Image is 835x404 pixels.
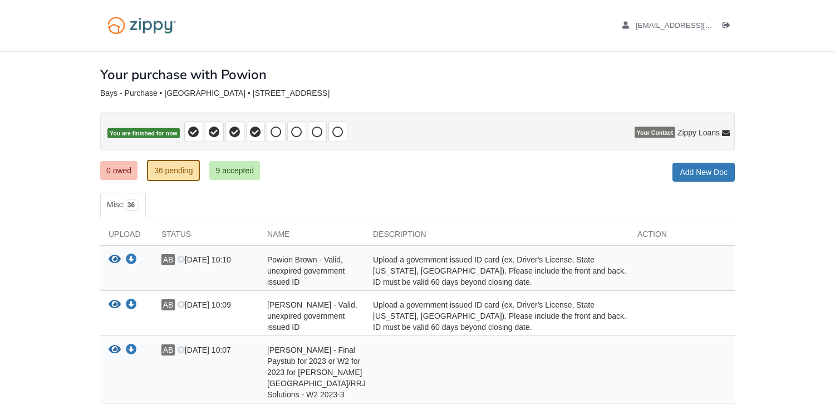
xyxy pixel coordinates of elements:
[100,161,137,180] a: 0 owed
[629,228,735,245] div: Action
[365,228,629,245] div: Description
[161,344,175,356] span: AB
[161,299,175,310] span: AB
[109,299,121,311] button: View Amanda Bays - Valid, unexpired government issued ID
[672,163,735,182] a: Add New Doc
[723,21,735,32] a: Log out
[126,256,137,265] a: Download Powion Brown - Valid, unexpired government issued ID
[126,346,137,355] a: Download Amanda Bays - Final Paystub for 2023 or W2 for 2023 for Hoskins Medical Center/RRJ Solut...
[365,254,629,288] div: Upload a government issued ID card (ex. Driver's License, State [US_STATE], [GEOGRAPHIC_DATA]). P...
[177,255,231,264] span: [DATE] 10:10
[635,127,675,138] span: Your Contact
[209,161,260,180] a: 9 accepted
[267,300,357,332] span: [PERSON_NAME] - Valid, unexpired government issued ID
[126,301,137,310] a: Download Amanda Bays - Valid, unexpired government issued ID
[147,160,200,181] a: 36 pending
[123,199,139,211] span: 36
[177,300,231,309] span: [DATE] 10:09
[267,255,345,286] span: Powion Brown - Valid, unexpired government issued ID
[365,299,629,333] div: Upload a government issued ID card (ex. Driver's License, State [US_STATE], [GEOGRAPHIC_DATA]). P...
[107,128,180,139] span: You are finished for now
[100,11,183,40] img: Logo
[259,228,365,245] div: Name
[161,254,175,265] span: AB
[267,345,366,399] span: [PERSON_NAME] - Final Paystub for 2023 or W2 for 2023 for [PERSON_NAME][GEOGRAPHIC_DATA]/RRJ Solu...
[622,21,763,32] a: edit profile
[177,345,231,354] span: [DATE] 10:07
[636,21,763,30] span: mbays19@gmail.com
[109,254,121,266] button: View Powion Brown - Valid, unexpired government issued ID
[100,67,267,82] h1: Your purchase with Powion
[100,228,153,245] div: Upload
[100,193,146,217] a: Misc
[109,344,121,356] button: View Amanda Bays - Final Paystub for 2023 or W2 for 2023 for Hoskins Medical Center/RRJ Solutions...
[677,127,720,138] span: Zippy Loans
[100,89,735,98] div: Bays - Purchase • [GEOGRAPHIC_DATA] • [STREET_ADDRESS]
[153,228,259,245] div: Status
